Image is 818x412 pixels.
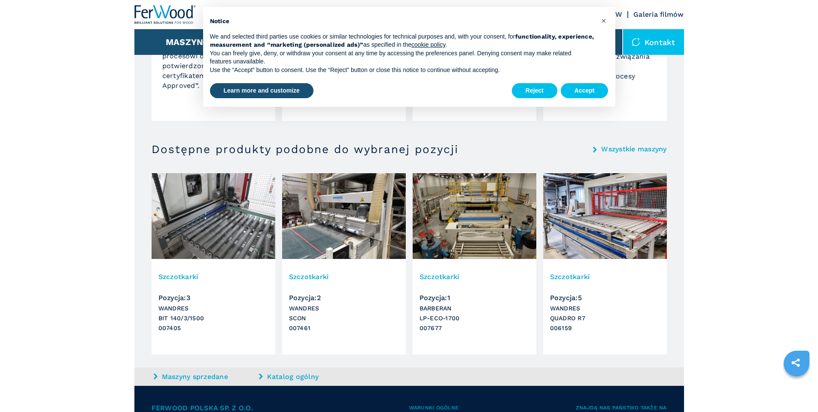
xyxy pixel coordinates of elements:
[259,372,362,382] a: Katalog ogólny
[210,33,594,48] strong: functionality, experience, measurement and “marketing (personalized ads)”
[633,10,684,18] a: Galeria filmów
[158,304,268,333] h3: WANDRES BIT 140/3/1500 007405
[210,66,595,75] p: Use the “Accept” button to consent. Use the “Reject” button or close this notice to continue with...
[152,173,275,355] a: Szczotkarki WANDRES BIT 140/3/1500SzczotkarkiPozycja:3WANDRESBIT 140/3/1500007405
[601,15,606,26] span: ×
[550,304,660,333] h3: WANDRES QUADRO R7 006159
[152,142,459,156] h3: Dostępne produkty podobne do wybranej pozycji
[601,146,666,153] a: Wszystkie maszyny
[289,272,399,282] h3: Szczotkarki
[543,173,667,355] a: Szczotkarki WANDRES QUADRO R7SzczotkarkiPozycja:5WANDRESQUADRO R7006159
[154,372,257,382] a: Maszyny sprzedane
[782,373,812,406] iframe: Chat
[210,17,595,26] h2: Notice
[420,272,529,282] h3: Szczotkarki
[413,173,536,355] a: Szczotkarki BARBERAN LP-ECO-1700SzczotkarkiPozycja:1BARBERANLP-ECO-1700007677
[134,5,196,24] img: Ferwood
[289,304,399,333] h3: WANDRES SCON 007461
[289,287,399,301] div: Pozycja : 2
[420,304,529,333] h3: BARBERAN LP-ECO-1700 007677
[512,83,557,99] button: Reject
[597,14,611,27] button: Close this notice
[282,173,406,355] a: Szczotkarki WANDRES SCONSzczotkarkiPozycja:2WANDRESSCON007461
[166,37,209,47] button: Maszyny
[632,38,640,46] img: Kontakt
[623,29,684,55] div: Kontakt
[550,287,660,301] div: Pozycja : 5
[420,287,529,301] div: Pozycja : 1
[282,173,406,259] img: Szczotkarki WANDRES SCON
[210,49,595,66] p: You can freely give, deny, or withdraw your consent at any time by accessing the preferences pane...
[210,83,313,99] button: Learn more and customize
[158,287,268,301] div: Pozycja : 3
[413,173,536,259] img: Szczotkarki BARBERAN LP-ECO-1700
[785,352,806,373] a: sharethis
[543,173,667,259] img: Szczotkarki WANDRES QUADRO R7
[411,41,445,48] a: cookie policy
[550,272,660,282] h3: Szczotkarki
[561,83,608,99] button: Accept
[152,173,275,259] img: Szczotkarki WANDRES BIT 140/3/1500
[158,272,268,282] h3: Szczotkarki
[210,33,595,49] p: We and selected third parties use cookies or similar technologies for technical purposes and, wit...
